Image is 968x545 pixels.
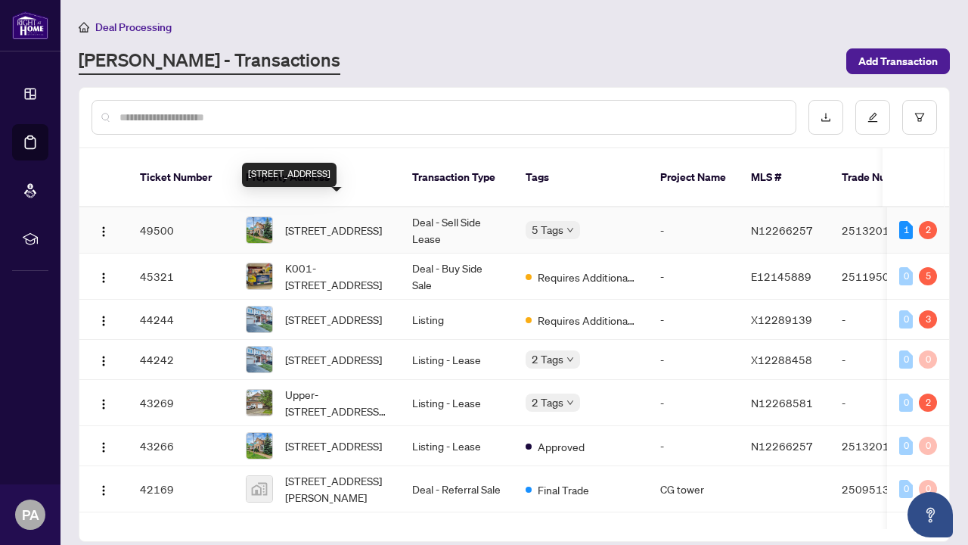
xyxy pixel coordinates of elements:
[128,148,234,207] th: Ticket Number
[128,426,234,466] td: 43266
[566,226,574,234] span: down
[285,311,382,328] span: [STREET_ADDRESS]
[285,260,388,293] span: K001-[STREET_ADDRESS]
[128,466,234,512] td: 42169
[846,48,950,74] button: Add Transaction
[808,100,843,135] button: download
[899,394,913,412] div: 0
[92,391,116,415] button: Logo
[92,477,116,501] button: Logo
[648,207,739,254] td: -
[12,11,48,39] img: logo
[79,48,340,75] a: [PERSON_NAME] - Transactions
[285,472,388,506] span: [STREET_ADDRESS][PERSON_NAME]
[751,269,811,283] span: E12145889
[128,254,234,300] td: 45321
[648,426,739,466] td: -
[285,438,382,454] span: [STREET_ADDRESS]
[400,207,513,254] td: Deal - Sell Side Lease
[919,394,937,412] div: 2
[128,207,234,254] td: 49500
[98,484,110,497] img: Logo
[830,466,935,512] td: 2509513
[919,437,937,455] div: 0
[914,112,925,123] span: filter
[98,315,110,327] img: Logo
[751,396,813,410] span: N12268581
[98,272,110,284] img: Logo
[899,350,913,369] div: 0
[751,223,813,237] span: N12266257
[285,351,382,368] span: [STREET_ADDRESS]
[95,20,172,34] span: Deal Processing
[92,347,116,372] button: Logo
[648,254,739,300] td: -
[899,221,913,239] div: 1
[22,504,39,525] span: PA
[128,340,234,380] td: 44242
[566,356,574,363] span: down
[858,49,938,73] span: Add Transaction
[242,163,337,187] div: [STREET_ADDRESS]
[648,300,739,340] td: -
[247,433,272,459] img: thumbnail-img
[532,394,563,411] span: 2 Tags
[867,112,878,123] span: edit
[830,254,935,300] td: 2511950
[128,300,234,340] td: 44244
[400,254,513,300] td: Deal - Buy Side Sale
[538,438,585,455] span: Approved
[538,312,636,329] span: Requires Additional Docs
[830,426,935,466] td: 2513201
[899,310,913,329] div: 0
[739,148,830,207] th: MLS #
[899,267,913,285] div: 0
[400,426,513,466] td: Listing - Lease
[538,481,589,498] span: Final Trade
[899,437,913,455] div: 0
[79,22,89,33] span: home
[400,380,513,426] td: Listing - Lease
[98,355,110,367] img: Logo
[648,340,739,380] td: -
[648,380,739,426] td: -
[532,350,563,368] span: 2 Tags
[98,226,110,238] img: Logo
[919,310,937,329] div: 3
[400,300,513,340] td: Listing
[919,267,937,285] div: 5
[247,476,272,502] img: thumbnail-img
[855,100,890,135] button: edit
[92,218,116,242] button: Logo
[830,207,935,254] td: 2513201
[907,492,953,537] button: Open asap
[751,439,813,453] span: N12266257
[648,466,739,512] td: CG tower
[98,441,110,453] img: Logo
[98,398,110,410] img: Logo
[902,100,937,135] button: filter
[751,353,812,366] span: X12288458
[247,347,272,372] img: thumbnail-img
[919,350,937,369] div: 0
[830,380,935,426] td: -
[92,307,116,332] button: Logo
[751,313,812,326] span: X12289139
[128,380,234,426] td: 43269
[919,221,937,239] div: 2
[830,340,935,380] td: -
[247,217,272,243] img: thumbnail-img
[648,148,739,207] th: Project Name
[513,148,648,207] th: Tags
[92,434,116,458] button: Logo
[285,222,382,238] span: [STREET_ADDRESS]
[919,480,937,498] div: 0
[400,148,513,207] th: Transaction Type
[400,340,513,380] td: Listing - Lease
[247,390,272,416] img: thumbnail-img
[285,386,388,419] span: Upper-[STREET_ADDRESS][PERSON_NAME]
[899,480,913,498] div: 0
[234,148,400,207] th: Property Address
[247,263,272,289] img: thumbnail-img
[247,307,272,332] img: thumbnail-img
